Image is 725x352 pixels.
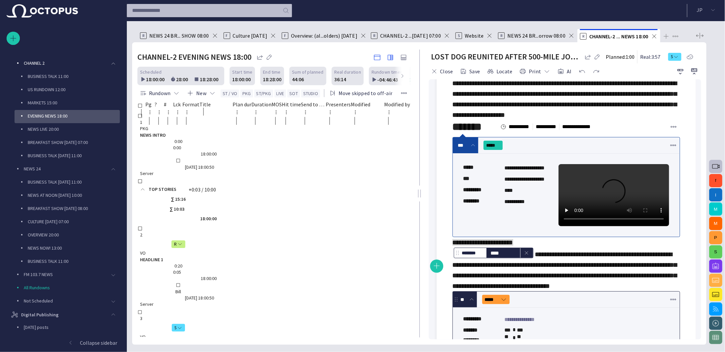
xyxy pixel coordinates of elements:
[28,245,120,251] p: NEWS NOW! 13:00
[709,174,722,187] button: f
[28,113,120,119] p: EVENING NEWS 18:00
[282,108,291,117] button: Hit time column menu
[140,185,185,194] div: TOP STORIES
[301,89,320,97] button: STUDIO
[28,192,120,198] p: NEWS AT NOON [DATE] 10:00
[240,89,253,97] button: PKG
[458,65,482,77] button: Save
[176,75,192,83] div: 28:00
[28,73,120,80] p: BUSINESS TALK 11:00
[455,32,462,39] p: S
[7,4,120,283] ul: main menu
[15,202,120,216] div: BREAKFAST SHOW [DATE] 08:00
[185,87,218,99] button: New
[155,101,164,108] div: ?
[301,101,326,108] div: Send to LiveU
[577,29,660,42] div: RCHANNEL-2 ... NEWS 18:00
[140,263,217,269] div: 0:20
[263,69,280,75] span: End time
[372,69,402,75] span: Rundown timer
[15,110,120,123] div: EVENING NEWS 18:00
[28,126,120,132] p: NEWS LIVE 20:00
[173,145,184,151] div: 0:00
[28,139,120,146] p: BREAKFAST SHOW [DATE] 07:00
[140,301,156,307] div: Server
[709,217,722,230] button: M
[15,176,120,189] div: BUSINESS TALK [DATE] 11:00
[291,32,357,39] span: Overview: (al...olders) [DATE]
[555,65,574,77] button: AI
[28,86,120,93] p: US RUNDOWN 12:00
[173,269,184,275] div: 0:05
[28,258,120,264] p: BUSINESS TALK 11:00
[185,164,217,170] div: 9/8 18:00:50
[140,32,147,39] p: R
[292,75,304,83] div: 44:06
[185,295,217,301] div: 9/8 18:00:50
[149,32,209,39] span: NEWS 24 BR... SHOW 08:00
[140,132,217,138] div: NEWS INTRO
[11,282,120,295] div: All Rundowns
[327,87,395,99] button: Move skipped to off-air
[334,75,346,83] div: 36:14
[200,75,222,83] div: 18:28:00
[589,33,648,40] span: CHANNEL-2 ... NEWS 18:00
[272,108,281,117] button: MOS column menu
[149,185,185,194] span: TOP STORIES
[15,70,120,84] div: BUSINESS TALK 11:00
[279,29,368,42] div: FOverview: (al...olders) [DATE]
[164,101,173,108] div: #
[697,6,703,14] p: J P
[384,101,410,108] div: Modified by
[429,65,455,77] button: Close
[15,150,120,163] div: BUSINESS TALK [DATE] 11:00
[507,32,565,39] span: NEWS 24 BR...orrow 08:00
[140,289,217,295] div: Bill
[140,232,217,238] div: 2
[28,179,120,185] p: BUSINESS TALK [DATE] 11:00
[233,101,251,108] div: Plan dur
[173,108,182,117] button: Lck column menu
[140,194,217,204] div: ∑ 15:16
[7,4,78,18] img: Octopus News Room
[254,89,273,97] button: ST/PKG
[233,108,242,117] button: Plan dur column menu
[11,321,120,334] div: [DATE] posts
[274,89,286,97] button: LIVE
[384,108,394,117] button: Modified by column menu
[263,75,281,83] div: 18:28:00
[28,152,120,159] p: BUSINESS TALK [DATE] 11:00
[80,339,117,347] p: Collapse sidebar
[140,69,162,75] span: Scheduled
[174,325,177,331] span: S
[334,69,361,75] span: Real duration
[7,336,120,349] button: Collapse sidebar
[188,186,217,193] span: +0:03 / 10:00
[28,231,120,238] p: OVERVIEW 20:00
[640,53,660,61] p: Real: 3:57
[287,89,300,97] button: SOT
[140,257,217,263] span: HEADLINE 1
[182,108,192,117] button: Format column menu
[15,255,120,268] div: BUSINESS TALK 11:00
[28,218,120,225] p: CULTURE [DATE] 07:00
[232,69,253,75] span: Start time
[140,119,217,125] div: 1
[155,108,164,117] button: ? column menu
[224,32,230,39] p: F
[371,32,378,39] p: R
[232,75,251,83] div: 18:00:00
[173,101,182,108] div: Lck
[221,29,279,42] div: FCulture [DATE]
[709,202,722,216] button: M
[24,284,120,291] p: All Rundowns
[453,29,495,42] div: SWebsite
[221,89,239,97] button: ST / VO
[368,29,453,42] div: RCHANNEL-2 ...[DATE] 07:00
[431,52,580,62] h2: LOST DOG REUNITED AFTER 500-MILE JOURNEY
[140,125,148,132] div: PKG
[292,69,323,75] span: Sum of planned
[301,108,310,117] button: Send to LiveU column menu
[671,53,673,60] span: S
